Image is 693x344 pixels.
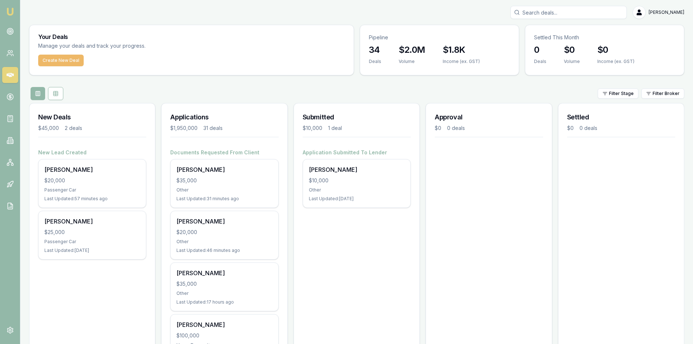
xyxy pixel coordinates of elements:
[176,177,272,184] div: $35,000
[534,34,675,41] p: Settled This Month
[176,239,272,245] div: Other
[309,196,405,202] div: Last Updated: [DATE]
[447,124,465,132] div: 0 deals
[176,280,272,288] div: $35,000
[369,59,381,64] div: Deals
[309,187,405,193] div: Other
[303,112,411,122] h3: Submitted
[399,59,425,64] div: Volume
[38,34,345,40] h3: Your Deals
[38,112,146,122] h3: New Deals
[176,269,272,277] div: [PERSON_NAME]
[176,248,272,253] div: Last Updated: 46 minutes ago
[564,44,580,56] h3: $0
[598,88,638,99] button: Filter Stage
[176,229,272,236] div: $20,000
[369,44,381,56] h3: 34
[44,217,140,226] div: [PERSON_NAME]
[38,124,59,132] div: $45,000
[309,177,405,184] div: $10,000
[597,59,634,64] div: Income (ex. GST)
[44,229,140,236] div: $25,000
[176,217,272,226] div: [PERSON_NAME]
[443,44,480,56] h3: $1.8K
[369,34,510,41] p: Pipeline
[6,7,15,16] img: emu-icon-u.png
[567,124,574,132] div: $0
[176,290,272,296] div: Other
[567,112,675,122] h3: Settled
[309,165,405,174] div: [PERSON_NAME]
[609,91,634,96] span: Filter Stage
[328,124,342,132] div: 1 deal
[435,124,441,132] div: $0
[170,149,278,156] h4: Documents Requested From Client
[176,299,272,305] div: Last Updated: 17 hours ago
[649,9,684,15] span: [PERSON_NAME]
[510,6,627,19] input: Search deals
[176,165,272,174] div: [PERSON_NAME]
[44,177,140,184] div: $20,000
[435,112,543,122] h3: Approval
[176,187,272,193] div: Other
[38,42,224,50] p: Manage your deals and track your progress.
[44,248,140,253] div: Last Updated: [DATE]
[176,332,272,339] div: $100,000
[653,91,680,96] span: Filter Broker
[38,149,146,156] h4: New Lead Created
[597,44,634,56] h3: $0
[534,44,546,56] h3: 0
[443,59,480,64] div: Income (ex. GST)
[564,59,580,64] div: Volume
[303,149,411,156] h4: Application Submitted To Lender
[44,187,140,193] div: Passenger Car
[303,124,322,132] div: $10,000
[170,124,198,132] div: $1,950,000
[203,124,223,132] div: 31 deals
[580,124,597,132] div: 0 deals
[399,44,425,56] h3: $2.0M
[44,239,140,245] div: Passenger Car
[176,320,272,329] div: [PERSON_NAME]
[170,112,278,122] h3: Applications
[38,55,84,66] button: Create New Deal
[44,165,140,174] div: [PERSON_NAME]
[44,196,140,202] div: Last Updated: 57 minutes ago
[65,124,82,132] div: 2 deals
[176,196,272,202] div: Last Updated: 31 minutes ago
[641,88,684,99] button: Filter Broker
[534,59,546,64] div: Deals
